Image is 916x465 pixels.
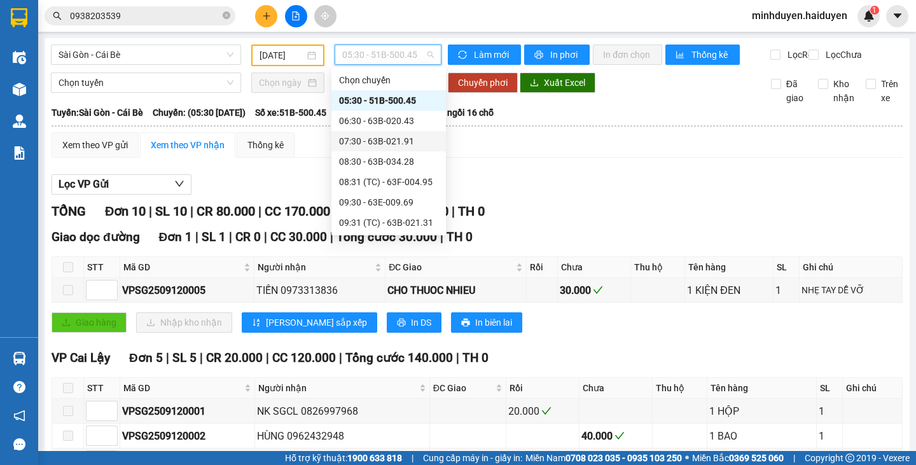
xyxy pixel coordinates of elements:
div: 1 KIỆN ĐEN [687,282,770,298]
strong: 1900 633 818 [347,453,402,463]
th: STT [84,378,120,399]
span: Giao dọc đường [52,230,140,244]
input: Tìm tên, số ĐT hoặc mã đơn [70,9,220,23]
div: 09:31 (TC) - 63B-021.31 [339,216,438,230]
div: NHẸ TAY DỄ VỠ [801,283,900,297]
span: ⚪️ [685,455,689,461]
div: 30.000 [560,282,628,298]
span: TH 0 [462,350,489,365]
span: | [456,350,459,365]
span: printer [397,318,406,328]
div: 1 [819,428,840,444]
span: Thống kê [691,48,730,62]
td: VPSG2509120005 [120,278,254,303]
div: 06:30 - 63B-020.43 [339,114,438,128]
span: | [229,230,232,244]
button: printerIn DS [387,312,441,333]
span: bar-chart [676,50,686,60]
span: TH 0 [458,204,485,219]
span: Chuyến: (05:30 [DATE]) [153,106,246,120]
span: Lọc Rồi [782,48,817,62]
span: Cung cấp máy in - giấy in: [423,451,522,465]
button: downloadNhập kho nhận [136,312,232,333]
button: sort-ascending[PERSON_NAME] sắp xếp [242,312,377,333]
span: Mã GD [123,260,241,274]
span: Tổng cước 30.000 [337,230,437,244]
span: Miền Nam [525,451,682,465]
button: In đơn chọn [593,45,662,65]
span: close-circle [223,10,230,22]
span: Người nhận [258,381,417,395]
span: Trên xe [876,77,903,105]
div: TIẾN 0973313836 [256,282,383,298]
span: Người nhận [258,260,372,274]
span: Số xe: 51B-500.45 [255,106,326,120]
span: Miền Bắc [692,451,784,465]
span: Lọc VP Gửi [59,176,109,192]
th: Rồi [527,257,558,278]
span: Chọn tuyến [59,73,233,92]
div: 20.000 [508,403,577,419]
span: plus [262,11,271,20]
span: down [174,179,184,189]
span: 05:30 - 51B-500.45 [342,45,434,64]
div: 05:30 - 51B-500.45 [339,94,438,108]
span: CC 120.000 [272,350,336,365]
span: SL 1 [202,230,226,244]
div: Xem theo VP gửi [62,138,128,152]
span: SL 5 [172,350,197,365]
span: VP Cai Lậy [52,350,110,365]
th: Chưa [558,257,631,278]
div: Thống kê [247,138,284,152]
span: ĐC Giao [433,381,493,395]
button: downloadXuất Excel [520,73,595,93]
span: Đơn 1 [159,230,193,244]
span: Tổng cước 140.000 [345,350,453,365]
span: question-circle [13,381,25,393]
td: VPSG2509120001 [120,399,255,424]
span: | [452,204,455,219]
input: 12/09/2025 [260,48,305,62]
th: Rồi [506,378,579,399]
span: | [166,350,169,365]
div: 1 HỘP [709,403,814,419]
th: Chưa [579,378,653,399]
div: VPSG2509120001 [122,403,253,419]
span: download [530,78,539,88]
span: [PERSON_NAME] sắp xếp [266,316,367,330]
div: NK SGCL 0826997968 [257,403,427,419]
span: Lọc Chưa [821,48,864,62]
span: sort-ascending [252,318,261,328]
b: Tuyến: Sài Gòn - Cái Bè [52,108,143,118]
span: 1 [872,6,877,15]
div: 1 BAO [709,428,814,444]
button: caret-down [886,5,908,27]
span: minhduyen.haiduyen [742,8,857,24]
span: | [190,204,193,219]
span: | [195,230,198,244]
th: SL [774,257,800,278]
td: VPSG2509120002 [120,424,255,448]
span: | [339,350,342,365]
button: plus [255,5,277,27]
th: Ghi chú [800,257,903,278]
button: uploadGiao hàng [52,312,127,333]
span: Sài Gòn - Cái Bè [59,45,233,64]
div: Chọn chuyến [339,73,438,87]
button: bar-chartThống kê [665,45,740,65]
span: search [53,11,62,20]
th: STT [84,257,120,278]
button: Chuyển phơi [448,73,518,93]
sup: 1 [870,6,879,15]
button: Lọc VP Gửi [52,174,191,195]
div: CHO THUOC NHIEU [387,282,524,298]
div: 09:30 - 63E-009.69 [339,195,438,209]
button: printerIn biên lai [451,312,522,333]
span: In phơi [550,48,579,62]
span: | [149,204,152,219]
span: aim [321,11,330,20]
span: ĐC Giao [389,260,513,274]
span: Đã giao [781,77,808,105]
span: printer [534,50,545,60]
span: | [793,451,795,465]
